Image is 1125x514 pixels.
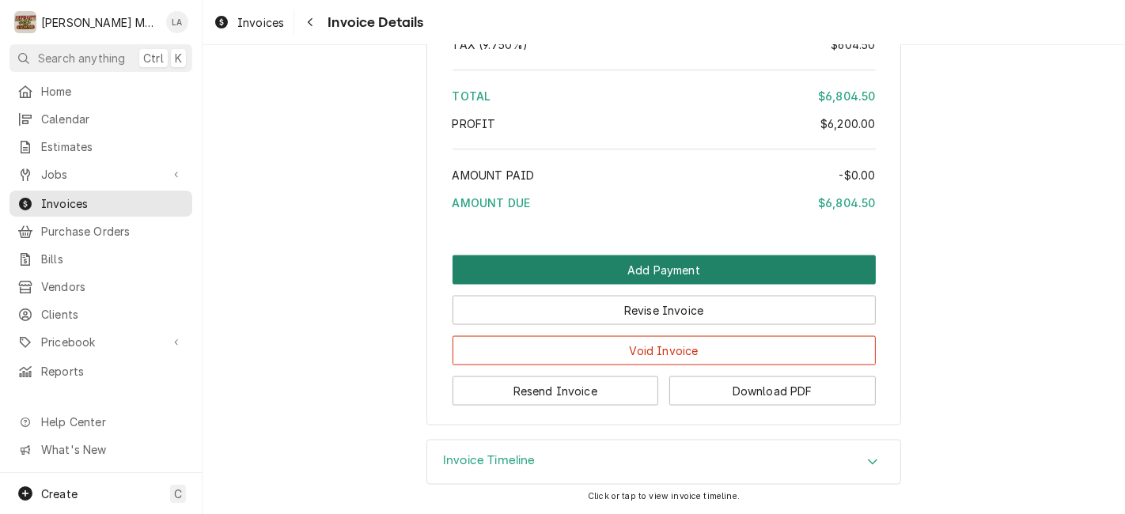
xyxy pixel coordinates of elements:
span: Jobs [41,166,161,183]
div: Amount Paid [453,167,876,183]
div: [PERSON_NAME] Maintenance Service, LLC [41,14,157,31]
a: Invoices [9,191,192,217]
div: $6,804.50 [818,88,875,104]
span: What's New [41,441,183,458]
div: Button Group [453,255,876,406]
a: Home [9,78,192,104]
span: Bills [41,251,184,267]
div: Invoice Timeline [426,440,901,486]
div: Amount Due [453,195,876,211]
div: $6,804.50 [818,195,875,211]
span: Estimates [41,138,184,155]
span: K [175,50,182,66]
span: Help Center [41,414,183,430]
h3: Invoice Timeline [443,453,536,468]
div: Button Group Row [453,285,876,325]
button: Revise Invoice [453,296,876,325]
button: Void Invoice [453,336,876,365]
a: Calendar [9,106,192,132]
span: Amount Due [453,196,531,210]
span: Vendors [41,278,184,295]
a: Clients [9,301,192,327]
a: Reports [9,358,192,384]
div: LA [166,11,188,33]
a: Purchase Orders [9,218,192,244]
span: Search anything [38,50,125,66]
span: Amount Paid [453,168,535,182]
div: Button Group Row [453,255,876,285]
a: Go to Help Center [9,409,192,435]
span: Click or tap to view invoice timeline. [588,491,740,501]
div: Accordion Header [427,440,900,485]
div: $6,200.00 [820,115,875,132]
span: Reports [41,363,184,380]
span: Calendar [41,111,184,127]
button: Add Payment [453,255,876,285]
span: Ctrl [143,50,164,66]
a: Go to Pricebook [9,329,192,355]
div: Altman's Maintenance Service, LLC's Avatar [14,11,36,33]
a: Go to What's New [9,437,192,463]
button: Navigate back [297,9,323,35]
div: Button Group Row [453,365,876,406]
span: Invoices [41,195,184,212]
span: Purchase Orders [41,223,184,240]
span: Create [41,487,78,501]
a: Vendors [9,274,192,300]
span: Profit [453,117,496,130]
span: Invoices [237,14,284,31]
a: Invoices [207,9,290,36]
span: C [174,486,182,502]
a: Bills [9,246,192,272]
a: Go to Jobs [9,161,192,187]
span: Clients [41,306,184,323]
button: Download PDF [669,376,876,406]
span: Pricebook [41,334,161,350]
button: Accordion Details Expand Trigger [427,440,900,485]
div: Les Altman's Avatar [166,11,188,33]
div: -$0.00 [839,167,876,183]
span: Total [453,89,491,103]
span: [7%] Tennessee State [2.75%] Tennessee, Hendersonville City [453,38,528,51]
button: Resend Invoice [453,376,659,406]
div: Button Group Row [453,325,876,365]
div: A [14,11,36,33]
span: Invoice Details [323,12,423,33]
span: Home [41,83,184,100]
a: Estimates [9,134,192,160]
div: Profit [453,115,876,132]
div: Total [453,88,876,104]
button: Search anythingCtrlK [9,44,192,72]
